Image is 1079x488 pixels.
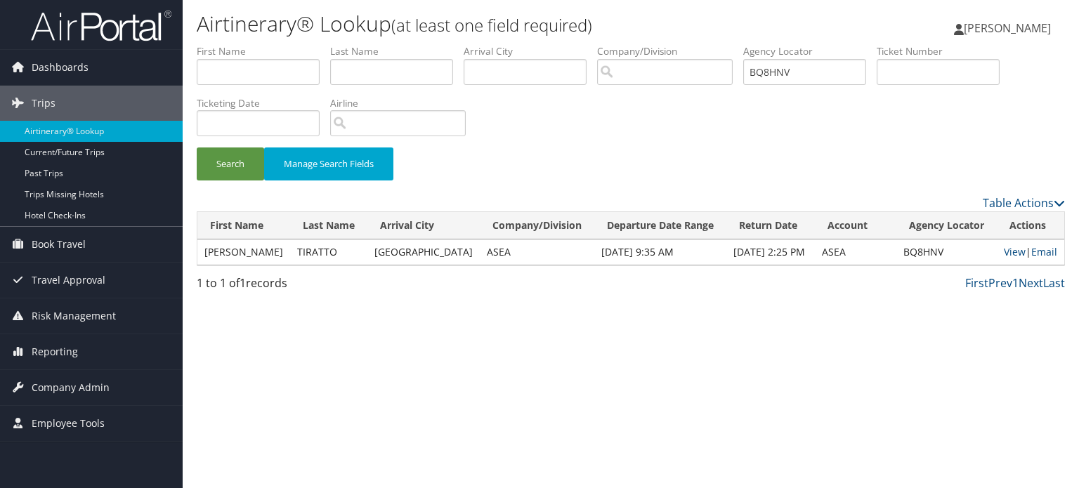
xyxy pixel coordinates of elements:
[480,212,594,239] th: Company/Division
[197,9,776,39] h1: Airtinerary® Lookup
[743,44,877,58] label: Agency Locator
[594,239,726,265] td: [DATE] 9:35 AM
[330,96,476,110] label: Airline
[1012,275,1019,291] a: 1
[391,13,592,37] small: (at least one field required)
[32,334,78,369] span: Reporting
[726,239,815,265] td: [DATE] 2:25 PM
[32,227,86,262] span: Book Travel
[896,212,997,239] th: Agency Locator: activate to sort column ascending
[32,86,55,121] span: Trips
[965,275,988,291] a: First
[997,212,1064,239] th: Actions
[464,44,597,58] label: Arrival City
[597,44,743,58] label: Company/Division
[815,212,896,239] th: Account: activate to sort column ascending
[1019,275,1043,291] a: Next
[964,20,1051,36] span: [PERSON_NAME]
[997,239,1064,265] td: |
[290,212,367,239] th: Last Name: activate to sort column ascending
[290,239,367,265] td: TIRATTO
[32,406,105,441] span: Employee Tools
[983,195,1065,211] a: Table Actions
[1031,245,1057,258] a: Email
[197,147,264,180] button: Search
[988,275,1012,291] a: Prev
[197,96,330,110] label: Ticketing Date
[594,212,726,239] th: Departure Date Range: activate to sort column ascending
[197,239,290,265] td: [PERSON_NAME]
[877,44,1010,58] label: Ticket Number
[32,298,116,334] span: Risk Management
[1004,245,1026,258] a: View
[32,263,105,298] span: Travel Approval
[367,239,480,265] td: [GEOGRAPHIC_DATA]
[264,147,393,180] button: Manage Search Fields
[32,370,110,405] span: Company Admin
[480,239,594,265] td: ASEA
[726,212,815,239] th: Return Date: activate to sort column ascending
[1043,275,1065,291] a: Last
[896,239,997,265] td: BQ8HNV
[31,9,171,42] img: airportal-logo.png
[197,275,398,298] div: 1 to 1 of records
[197,212,290,239] th: First Name: activate to sort column ascending
[954,7,1065,49] a: [PERSON_NAME]
[197,44,330,58] label: First Name
[330,44,464,58] label: Last Name
[367,212,480,239] th: Arrival City: activate to sort column ascending
[32,50,89,85] span: Dashboards
[815,239,896,265] td: ASEA
[240,275,246,291] span: 1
